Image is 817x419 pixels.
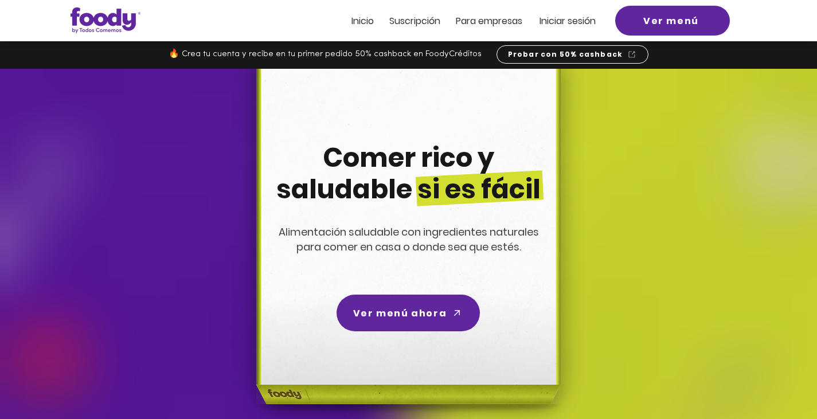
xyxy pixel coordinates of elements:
span: Ver menú [643,14,699,28]
a: Ver menú ahora [337,295,480,331]
span: ra empresas [467,14,522,28]
a: Ver menú [615,6,730,36]
span: 🔥 Crea tu cuenta y recibe en tu primer pedido 50% cashback en FoodyCréditos [169,50,482,58]
a: Suscripción [389,16,440,26]
span: Iniciar sesión [540,14,596,28]
span: Suscripción [389,14,440,28]
span: Probar con 50% cashback [508,49,623,60]
span: Inicio [351,14,374,28]
img: Logo_Foody V2.0.0 (3).png [71,7,140,33]
a: Inicio [351,16,374,26]
span: Ver menú ahora [353,306,447,320]
iframe: Messagebird Livechat Widget [750,353,806,408]
span: Pa [456,14,467,28]
span: Comer rico y saludable si es fácil [276,139,541,207]
a: Iniciar sesión [540,16,596,26]
a: Para empresas [456,16,522,26]
a: Probar con 50% cashback [497,45,648,64]
span: Alimentación saludable con ingredientes naturales para comer en casa o donde sea que estés. [279,225,539,254]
